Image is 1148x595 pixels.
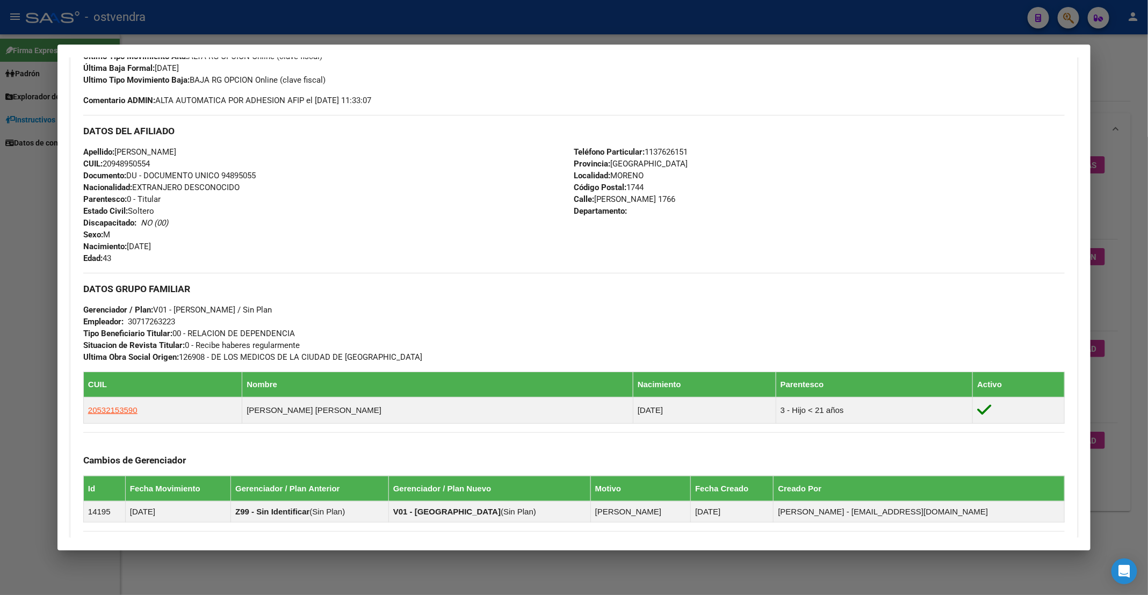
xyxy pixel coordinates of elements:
span: 20532153590 [88,405,138,415]
span: [GEOGRAPHIC_DATA] [574,159,688,169]
span: Sin Plan [503,507,533,516]
th: CUIL [83,372,242,397]
span: 0 - Recibe haberes regularmente [83,340,300,350]
span: M [83,230,110,240]
strong: Última Baja Formal: [83,63,155,73]
strong: Discapacitado: [83,218,136,228]
td: ( ) [388,501,590,522]
td: [PERSON_NAME] [590,501,690,522]
span: [PERSON_NAME] [83,147,176,157]
th: Motivo [590,476,690,501]
strong: Edad: [83,253,103,263]
strong: Gerenciador / Plan: [83,305,153,315]
strong: Nacionalidad: [83,183,132,192]
div: 30717263223 [128,316,175,328]
h3: DATOS DEL AFILIADO [83,125,1065,137]
strong: V01 - [GEOGRAPHIC_DATA] [393,507,501,516]
i: NO (00) [141,218,168,228]
td: ( ) [231,501,389,522]
th: Fecha Creado [691,476,774,501]
span: ALTA AUTOMATICA POR ADHESION AFIP el [DATE] 11:33:07 [83,95,371,106]
td: [DATE] [691,501,774,522]
span: 126908 - DE LOS MEDICOS DE LA CIUDAD DE [GEOGRAPHIC_DATA] [83,352,422,362]
strong: Ultimo Tipo Movimiento Baja: [83,75,190,85]
span: EXTRANJERO DESCONOCIDO [83,183,240,192]
strong: Documento: [83,171,126,180]
h3: Cambios de Gerenciador [83,454,1065,466]
th: Fecha Movimiento [125,476,230,501]
strong: Teléfono Particular: [574,147,645,157]
strong: Localidad: [574,171,610,180]
span: [PERSON_NAME] 1766 [574,194,675,204]
td: 14195 [83,501,125,522]
td: [DATE] [125,501,230,522]
span: [DATE] [83,242,151,251]
strong: Sexo: [83,230,103,240]
strong: Provincia: [574,159,610,169]
th: Id [83,476,125,501]
span: MORENO [574,171,644,180]
strong: Ultima Obra Social Origen: [83,352,179,362]
strong: Empleador: [83,317,124,326]
span: Soltero [83,206,154,216]
strong: Z99 - Sin Identificar [235,507,309,516]
span: 0 - Titular [83,194,161,204]
strong: Tipo Beneficiario Titular: [83,329,172,338]
strong: CUIL: [83,159,103,169]
th: Gerenciador / Plan Anterior [231,476,389,501]
strong: Parentesco: [83,194,127,204]
strong: Calle: [574,194,594,204]
span: 1744 [574,183,644,192]
th: Gerenciador / Plan Nuevo [388,476,590,501]
th: Nombre [242,372,633,397]
span: V01 - [PERSON_NAME] / Sin Plan [83,305,272,315]
td: [DATE] [633,397,776,424]
span: BAJA RG OPCION Online (clave fiscal) [83,75,326,85]
span: [DATE] [83,63,179,73]
strong: Situacion de Revista Titular: [83,340,185,350]
th: Activo [973,372,1065,397]
strong: Departamento: [574,206,627,216]
strong: Estado Civil: [83,206,128,216]
th: Nacimiento [633,372,776,397]
span: 1137626151 [574,147,688,157]
strong: Nacimiento: [83,242,127,251]
td: [PERSON_NAME] [PERSON_NAME] [242,397,633,424]
strong: Código Postal: [574,183,626,192]
div: Open Intercom Messenger [1111,558,1137,584]
span: 00 - RELACION DE DEPENDENCIA [83,329,295,338]
th: Creado Por [774,476,1065,501]
h3: DATOS GRUPO FAMILIAR [83,283,1065,295]
td: 3 - Hijo < 21 años [776,397,973,424]
th: Parentesco [776,372,973,397]
strong: Apellido: [83,147,114,157]
span: DU - DOCUMENTO UNICO 94895055 [83,171,256,180]
span: 43 [83,253,111,263]
strong: Comentario ADMIN: [83,96,155,105]
span: Sin Plan [312,507,342,516]
span: 20948950554 [83,159,150,169]
td: [PERSON_NAME] - [EMAIL_ADDRESS][DOMAIN_NAME] [774,501,1065,522]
